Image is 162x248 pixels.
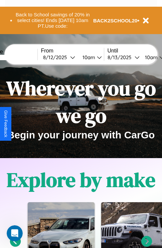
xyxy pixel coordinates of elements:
[41,54,77,61] button: 8/12/2025
[41,48,104,54] label: From
[77,54,104,61] button: 10am
[3,110,8,137] div: Give Feedback
[142,54,159,60] div: 10am
[93,18,138,23] b: BACK2SCHOOL20
[43,54,70,60] div: 8 / 12 / 2025
[7,225,23,241] iframe: Intercom live chat
[79,54,97,60] div: 10am
[7,166,155,194] h1: Explore by make
[12,10,93,31] button: Back to School savings of 20% in select cities! Ends [DATE] 10am PT.Use code:
[108,54,135,60] div: 8 / 13 / 2025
